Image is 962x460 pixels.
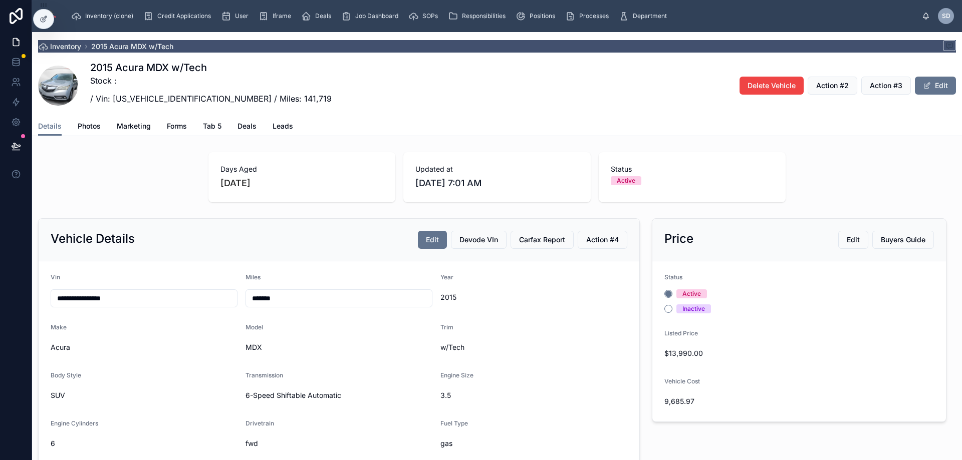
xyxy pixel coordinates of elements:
span: User [235,12,249,20]
span: Vin [51,273,60,281]
span: Listed Price [664,329,698,337]
span: 6 [51,438,237,448]
span: Department [633,12,667,20]
button: Edit [418,231,447,249]
a: Inventory (clone) [68,7,140,25]
span: Drivetrain [246,419,274,427]
span: Model [246,323,263,331]
a: Details [38,117,62,136]
a: Processes [562,7,616,25]
span: Forms [167,121,187,131]
button: Devode VIn [451,231,507,249]
span: Engine Size [440,371,473,379]
span: Iframe [273,12,291,20]
span: Year [440,273,453,281]
span: gas [440,438,627,448]
span: Deals [237,121,257,131]
div: Inactive [682,304,705,313]
span: fwd [246,438,432,448]
button: Delete Vehicle [740,77,804,95]
span: Deals [315,12,331,20]
button: Edit [915,77,956,95]
div: scrollable content [64,5,922,27]
h2: Vehicle Details [51,231,135,247]
span: Action #3 [870,81,902,91]
span: Buyers Guide [881,235,925,245]
button: Action #3 [861,77,911,95]
a: Positions [513,7,562,25]
span: Vehicle Cost [664,377,700,385]
span: SUV [51,390,237,400]
span: Devode VIn [459,235,498,245]
span: Tab 5 [203,121,221,131]
span: Responsibilities [462,12,506,20]
span: Action #2 [816,81,849,91]
button: Carfax Report [511,231,574,249]
a: SOPs [405,7,445,25]
span: Edit [426,235,439,245]
a: Forms [167,117,187,137]
button: Action #2 [808,77,857,95]
div: Active [682,289,701,298]
span: Inventory [50,42,81,52]
span: Days Aged [220,164,383,174]
span: Carfax Report [519,235,565,245]
span: 6-Speed Shiftable Automatic [246,390,432,400]
span: Trim [440,323,453,331]
span: SD [942,12,950,20]
span: $13,990.00 [664,348,934,358]
span: Make [51,323,67,331]
span: Fuel Type [440,419,468,427]
button: Buyers Guide [872,231,934,249]
span: Leads [273,121,293,131]
span: Credit Applications [157,12,211,20]
span: Action #4 [586,235,619,245]
span: Miles [246,273,261,281]
p: [DATE] [220,176,251,190]
span: Delete Vehicle [748,81,796,91]
a: Tab 5 [203,117,221,137]
span: Engine Cylinders [51,419,98,427]
h1: 2015 Acura MDX w/Tech [90,61,332,75]
span: 3.5 [440,390,627,400]
a: Responsibilities [445,7,513,25]
a: Credit Applications [140,7,218,25]
span: MDX [246,342,432,352]
a: Deals [237,117,257,137]
span: Photos [78,121,101,131]
a: 2015 Acura MDX w/Tech [91,42,173,52]
a: Iframe [256,7,298,25]
a: Deals [298,7,338,25]
a: User [218,7,256,25]
span: Edit [847,235,860,245]
div: Active [617,176,635,185]
p: Stock : [90,75,332,87]
span: Processes [579,12,609,20]
h2: Price [664,231,693,247]
span: [DATE] 7:01 AM [415,176,578,190]
span: SOPs [422,12,438,20]
span: Positions [530,12,555,20]
span: Transmission [246,371,283,379]
button: Action #4 [578,231,627,249]
span: Status [611,164,774,174]
span: Acura [51,342,237,352]
span: Marketing [117,121,151,131]
span: Updated at [415,164,578,174]
span: Details [38,121,62,131]
a: Job Dashboard [338,7,405,25]
span: 9,685.97 [664,396,934,406]
a: Photos [78,117,101,137]
span: 2015 [440,292,627,302]
span: w/Tech [440,342,627,352]
a: Marketing [117,117,151,137]
button: Edit [838,231,868,249]
span: Inventory (clone) [85,12,133,20]
p: / Vin: [US_VEHICLE_IDENTIFICATION_NUMBER] / Miles: 141,719 [90,93,332,105]
span: Body Style [51,371,81,379]
a: Inventory [38,42,81,52]
a: Leads [273,117,293,137]
span: Job Dashboard [355,12,398,20]
a: Department [616,7,674,25]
